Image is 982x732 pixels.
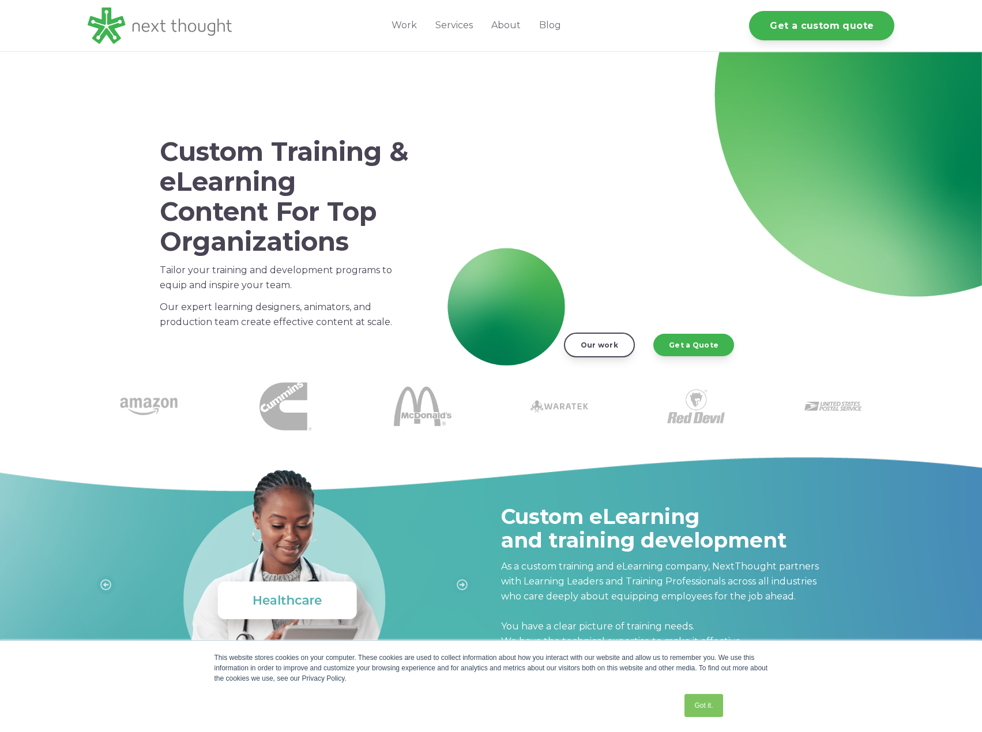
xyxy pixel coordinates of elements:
img: Red Devil [667,378,725,435]
p: Tailor your training and development programs to equip and inspire your team. [160,263,409,293]
span: Custom eLearning and training development [501,504,787,553]
section: Image carousel with 9 slides. [88,446,481,725]
a: Got it. [684,694,723,717]
div: 1 of 9 [88,446,481,701]
img: McDonalds 1 [394,378,452,435]
a: Get a custom quote [749,11,894,40]
a: Our work [564,333,635,357]
iframe: NextThought Reel [472,127,818,322]
h1: Custom Training & eLearning Content For Top Organizations [160,137,409,256]
img: Healthcare [174,446,395,701]
img: Cummins [259,380,311,432]
button: Go to last slide [97,576,115,594]
img: LG - NextThought Logo [88,7,232,44]
span: As a custom training and eLearning company, NextThought partners with Learning Leaders and Traini... [501,561,819,647]
a: Get a Quote [653,334,734,356]
p: Our expert learning designers, animators, and production team create effective content at scale. [160,300,409,330]
img: Waratek logo [530,378,588,435]
div: This website stores cookies on your computer. These cookies are used to collect information about... [215,652,768,684]
img: amazon-1 [120,378,178,435]
img: USPS [804,378,862,435]
button: Next slide [453,576,472,594]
